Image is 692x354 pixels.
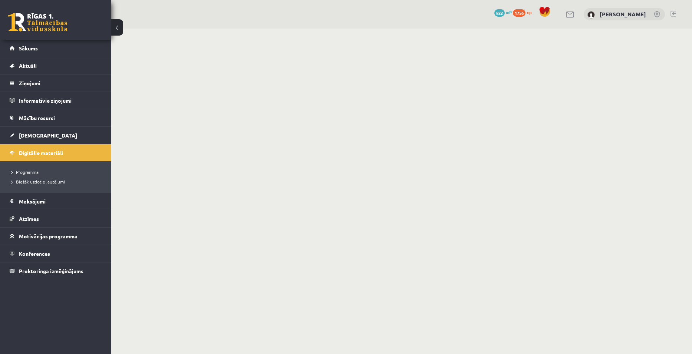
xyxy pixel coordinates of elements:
span: Mācību resursi [19,115,55,121]
a: Atzīmes [10,210,102,227]
a: [DEMOGRAPHIC_DATA] [10,127,102,144]
a: Motivācijas programma [10,228,102,245]
a: Maksājumi [10,193,102,210]
span: Proktoringa izmēģinājums [19,268,83,274]
a: [PERSON_NAME] [600,10,646,18]
span: Digitālie materiāli [19,149,63,156]
span: Motivācijas programma [19,233,78,239]
span: 822 [494,9,505,17]
a: Konferences [10,245,102,262]
a: Sākums [10,40,102,57]
a: Aktuāli [10,57,102,74]
span: Atzīmes [19,215,39,222]
a: Digitālie materiāli [10,144,102,161]
img: Ieva Krūmiņa [587,11,595,19]
span: mP [506,9,512,15]
legend: Maksājumi [19,193,102,210]
a: 1756 xp [513,9,535,15]
a: 822 mP [494,9,512,15]
span: Programma [11,169,39,175]
a: Biežāk uzdotie jautājumi [11,178,104,185]
span: 1756 [513,9,525,17]
span: Konferences [19,250,50,257]
a: Mācību resursi [10,109,102,126]
a: Programma [11,169,104,175]
legend: Informatīvie ziņojumi [19,92,102,109]
a: Ziņojumi [10,75,102,92]
a: Proktoringa izmēģinājums [10,262,102,279]
span: xp [527,9,531,15]
span: Sākums [19,45,38,52]
a: Informatīvie ziņojumi [10,92,102,109]
span: Aktuāli [19,62,37,69]
a: Rīgas 1. Tālmācības vidusskola [8,13,67,32]
span: [DEMOGRAPHIC_DATA] [19,132,77,139]
legend: Ziņojumi [19,75,102,92]
span: Biežāk uzdotie jautājumi [11,179,65,185]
